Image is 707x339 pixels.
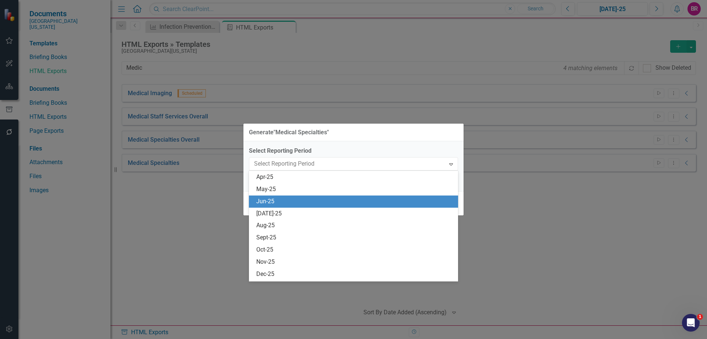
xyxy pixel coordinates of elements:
[256,221,454,230] div: Aug-25
[256,270,454,279] div: Dec-25
[256,246,454,254] div: Oct-25
[249,147,458,155] label: Select Reporting Period
[256,173,454,181] div: Apr-25
[682,314,700,332] iframe: Intercom live chat
[256,210,454,218] div: [DATE]-25
[697,314,703,320] span: 1
[249,129,329,136] div: Generate " Medical Specialties "
[256,258,454,266] div: Nov-25
[256,185,454,194] div: May-25
[256,234,454,242] div: Sept-25
[256,197,454,206] div: Jun-25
